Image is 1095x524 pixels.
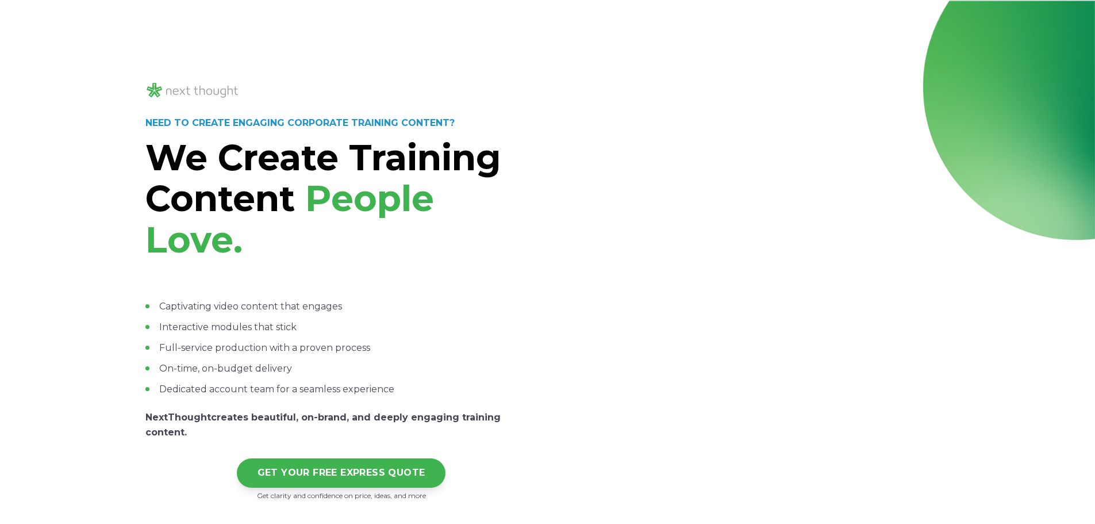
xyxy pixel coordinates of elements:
[145,412,211,423] strong: NextThought
[145,81,240,100] img: NT_Logo_LightMode
[257,491,426,500] span: Get clarity and confidence on price, ideas, and more
[159,363,292,374] span: On-time, on-budget delivery
[159,301,342,312] span: Captivating video content that engages
[237,458,446,488] a: GET YOUR FREE EXPRESS QUOTE
[145,177,434,261] span: People Love.
[159,342,370,353] span: Full-service production with a proven process
[581,70,926,265] iframe: NextThought Reel
[145,117,455,128] strong: NEED TO CREATE ENGAGING CORPORATE TRAINING CONTENT?
[145,412,501,438] span: creates beautiful, on-brand, and deeply engaging training content.
[159,384,394,395] span: Dedicated account team for a seamless experience
[159,322,297,332] span: Interactive modules that stick
[145,136,501,220] span: We Create Training Content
